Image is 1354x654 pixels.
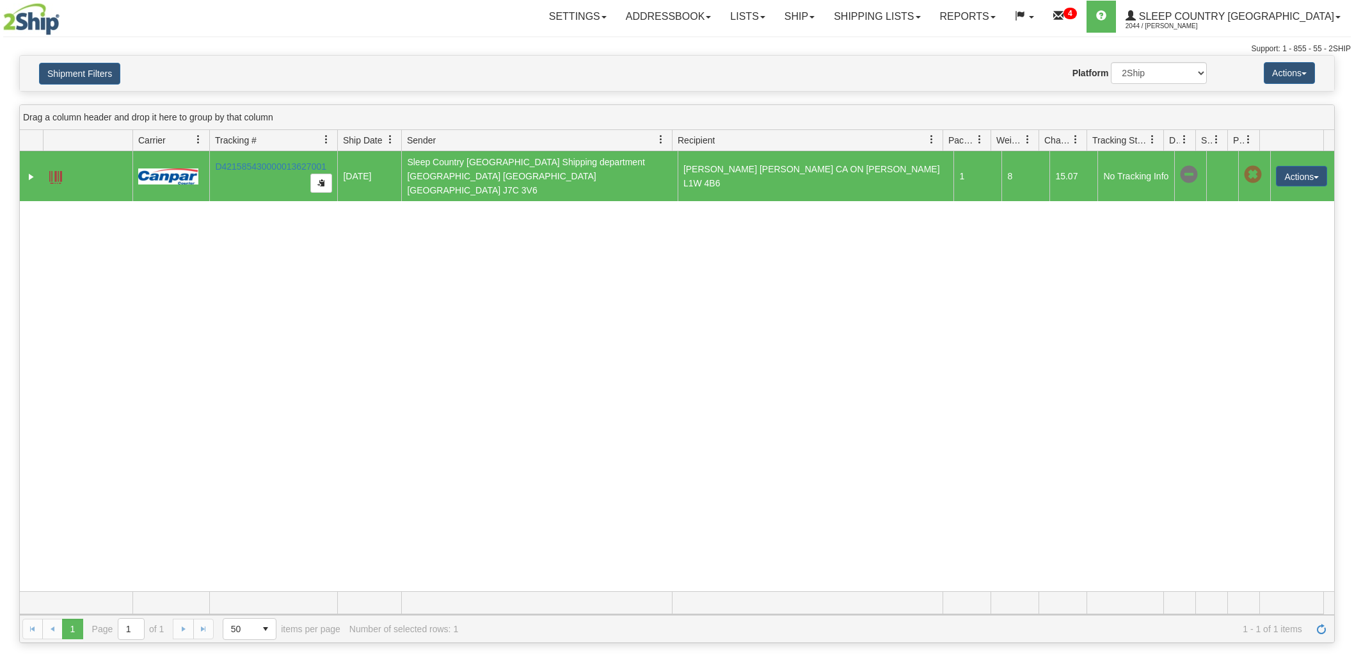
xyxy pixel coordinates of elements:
[215,161,326,172] a: D421585430000013627001
[1017,129,1039,151] a: Weight filter column settings
[1001,151,1049,201] td: 8
[948,134,975,147] span: Packages
[775,1,824,33] a: Ship
[1206,129,1227,151] a: Shipment Issues filter column settings
[343,134,382,147] span: Ship Date
[996,134,1023,147] span: Weight
[379,129,401,151] a: Ship Date filter column settings
[650,129,672,151] a: Sender filter column settings
[1264,62,1315,84] button: Actions
[1174,129,1195,151] a: Delivery Status filter column settings
[20,105,1334,130] div: grid grouping header
[138,168,198,184] img: 14 - Canpar
[315,129,337,151] a: Tracking # filter column settings
[1126,20,1222,33] span: 2044 / [PERSON_NAME]
[721,1,774,33] a: Lists
[310,174,332,193] button: Copy to clipboard
[62,619,83,639] span: Page 1
[1201,134,1212,147] span: Shipment Issues
[969,129,991,151] a: Packages filter column settings
[138,134,166,147] span: Carrier
[678,134,715,147] span: Recipient
[49,165,62,186] a: Label
[349,624,458,634] div: Number of selected rows: 1
[255,619,276,639] span: select
[678,151,954,201] td: [PERSON_NAME] [PERSON_NAME] CA ON [PERSON_NAME] L1W 4B6
[215,134,257,147] span: Tracking #
[1116,1,1350,33] a: Sleep Country [GEOGRAPHIC_DATA] 2044 / [PERSON_NAME]
[1097,151,1174,201] td: No Tracking Info
[1244,166,1262,184] span: Pickup Not Assigned
[1065,129,1087,151] a: Charge filter column settings
[3,44,1351,54] div: Support: 1 - 855 - 55 - 2SHIP
[1092,134,1148,147] span: Tracking Status
[223,618,340,640] span: items per page
[1311,619,1332,639] a: Refresh
[231,623,248,635] span: 50
[1044,134,1071,147] span: Charge
[921,129,943,151] a: Recipient filter column settings
[39,63,120,85] button: Shipment Filters
[824,1,930,33] a: Shipping lists
[1044,1,1087,33] a: 4
[616,1,721,33] a: Addressbook
[1233,134,1244,147] span: Pickup Status
[1276,166,1327,186] button: Actions
[1063,8,1077,19] sup: 4
[1136,11,1334,22] span: Sleep Country [GEOGRAPHIC_DATA]
[539,1,616,33] a: Settings
[1142,129,1163,151] a: Tracking Status filter column settings
[187,129,209,151] a: Carrier filter column settings
[25,170,38,183] a: Expand
[92,618,164,640] span: Page of 1
[930,1,1005,33] a: Reports
[3,3,60,35] img: logo2044.jpg
[467,624,1302,634] span: 1 - 1 of 1 items
[1049,151,1097,201] td: 15.07
[223,618,276,640] span: Page sizes drop down
[953,151,1001,201] td: 1
[1072,67,1109,79] label: Platform
[118,619,144,639] input: Page 1
[407,134,436,147] span: Sender
[337,151,401,201] td: [DATE]
[1238,129,1259,151] a: Pickup Status filter column settings
[1180,166,1198,184] span: No Tracking Info
[1169,134,1180,147] span: Delivery Status
[1325,261,1353,392] iframe: chat widget
[401,151,678,201] td: Sleep Country [GEOGRAPHIC_DATA] Shipping department [GEOGRAPHIC_DATA] [GEOGRAPHIC_DATA] [GEOGRAPH...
